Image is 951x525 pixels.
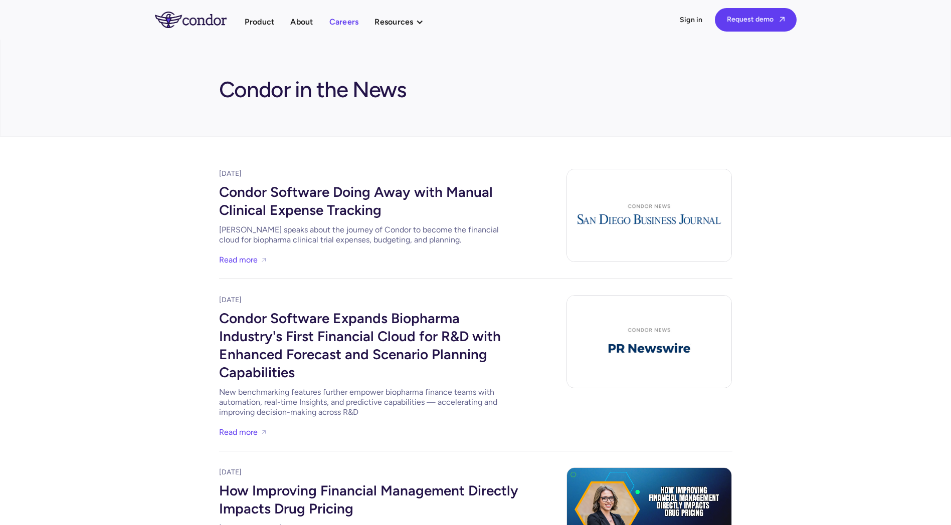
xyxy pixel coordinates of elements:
[219,295,520,305] div: [DATE]
[219,387,520,417] div: New benchmarking features further empower biopharma finance teams with automation, real-time Insi...
[245,15,275,29] a: Product
[219,225,520,245] div: [PERSON_NAME] speaks about the journey of Condor to become the financial cloud for biopharma clin...
[219,179,520,245] a: Condor Software Doing Away with Manual Clinical Expense Tracking[PERSON_NAME] speaks about the jo...
[219,425,258,439] a: Read more
[219,253,258,267] a: Read more
[780,16,785,23] span: 
[374,15,433,29] div: Resources
[329,15,359,29] a: Careers
[219,477,520,519] div: How Improving Financial Management Directly Impacts Drug Pricing
[219,169,520,179] div: [DATE]
[290,15,313,29] a: About
[374,15,413,29] div: Resources
[219,179,520,221] div: Condor Software Doing Away with Manual Clinical Expense Tracking
[155,12,245,28] a: home
[219,305,520,383] div: Condor Software Expands Biopharma Industry's First Financial Cloud for R&D with Enhanced Forecast...
[715,8,797,32] a: Request demo
[219,72,407,104] h1: Condor in the News
[680,15,703,25] a: Sign in
[219,305,520,417] a: Condor Software Expands Biopharma Industry's First Financial Cloud for R&D with Enhanced Forecast...
[219,467,520,477] div: [DATE]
